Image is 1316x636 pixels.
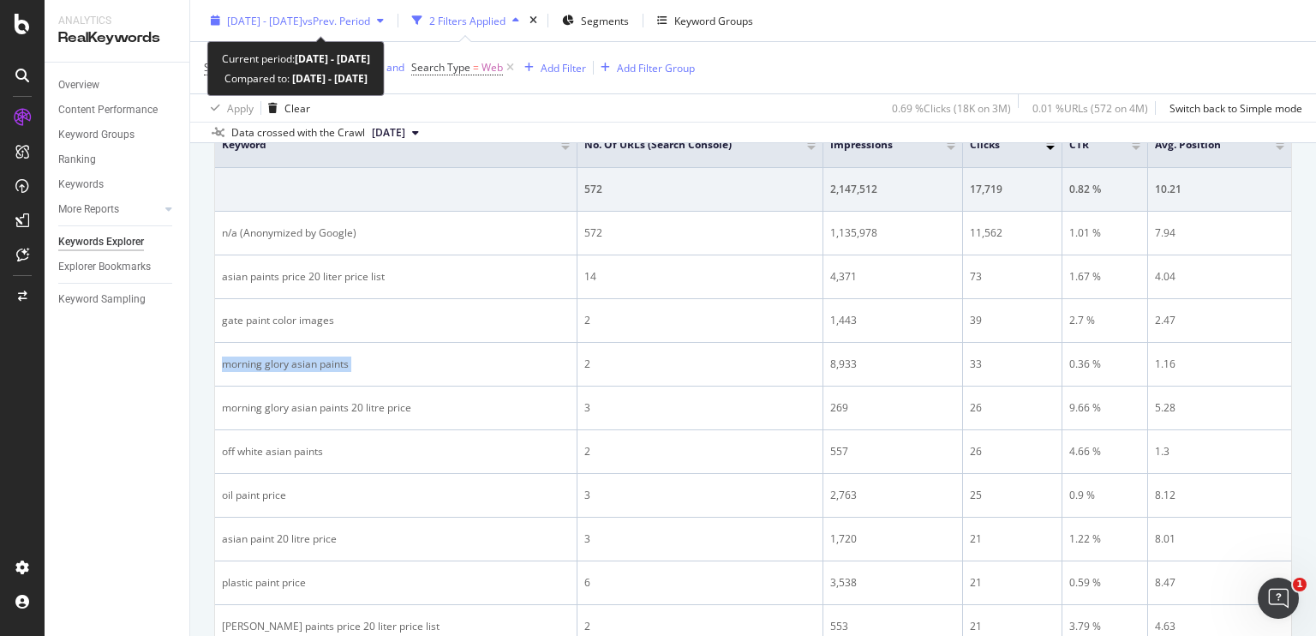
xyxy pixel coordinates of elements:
[970,137,1020,153] span: Clicks
[295,51,370,66] b: [DATE] - [DATE]
[284,100,310,115] div: Clear
[584,575,816,591] div: 6
[970,531,1054,547] div: 21
[58,201,160,219] a: More Reports
[617,60,695,75] div: Add Filter Group
[892,100,1011,115] div: 0.69 % Clicks ( 18K on 3M )
[1155,225,1284,241] div: 7.94
[1155,357,1284,372] div: 1.16
[1155,269,1284,285] div: 4.04
[830,400,955,416] div: 269
[830,444,955,459] div: 557
[58,76,177,94] a: Overview
[58,101,158,119] div: Content Performance
[1155,444,1284,459] div: 1.3
[650,7,760,34] button: Keyword Groups
[386,59,404,75] button: and
[1293,578,1307,591] span: 1
[970,182,1054,197] div: 17,719
[222,531,570,547] div: asian paint 20 litre price
[970,575,1054,591] div: 21
[222,313,570,328] div: gate paint color images
[1069,444,1140,459] div: 4.66 %
[58,233,177,251] a: Keywords Explorer
[1069,313,1140,328] div: 2.7 %
[204,94,254,122] button: Apply
[584,182,816,197] div: 572
[1155,137,1250,153] span: Avg. Position
[222,137,535,153] span: Keyword
[584,619,816,634] div: 2
[261,94,310,122] button: Clear
[58,76,99,94] div: Overview
[204,7,391,34] button: [DATE] - [DATE]vsPrev. Period
[584,488,816,503] div: 3
[970,313,1054,328] div: 39
[970,488,1054,503] div: 25
[830,269,955,285] div: 4,371
[1069,400,1140,416] div: 9.66 %
[541,60,586,75] div: Add Filter
[1163,94,1302,122] button: Switch back to Simple mode
[58,101,177,119] a: Content Performance
[290,71,368,86] b: [DATE] - [DATE]
[482,56,503,80] span: Web
[224,69,368,88] div: Compared to:
[1069,225,1140,241] div: 1.01 %
[204,60,248,75] span: Sitemaps
[970,225,1054,241] div: 11,562
[58,126,135,144] div: Keyword Groups
[1069,269,1140,285] div: 1.67 %
[1155,531,1284,547] div: 8.01
[970,357,1054,372] div: 33
[58,28,176,48] div: RealKeywords
[1258,578,1299,619] iframe: Intercom live chat
[1155,619,1284,634] div: 4.63
[1169,100,1302,115] div: Switch back to Simple mode
[581,13,629,27] span: Segments
[231,125,365,141] div: Data crossed with the Crawl
[58,126,177,144] a: Keyword Groups
[222,357,570,372] div: morning glory asian paints
[222,575,570,591] div: plastic paint price
[517,57,586,78] button: Add Filter
[58,14,176,28] div: Analytics
[58,151,96,169] div: Ranking
[222,49,370,69] div: Current period:
[1069,619,1140,634] div: 3.79 %
[1069,137,1106,153] span: CTR
[58,291,177,309] a: Keyword Sampling
[1032,100,1148,115] div: 0.01 % URLs ( 572 on 4M )
[830,225,955,241] div: 1,135,978
[405,7,526,34] button: 2 Filters Applied
[58,176,177,194] a: Keywords
[222,444,570,459] div: off white asian paints
[58,291,146,309] div: Keyword Sampling
[1069,182,1140,197] div: 0.82 %
[1069,575,1140,591] div: 0.59 %
[372,125,405,141] span: 2025 Aug. 4th
[227,13,302,27] span: [DATE] - [DATE]
[222,488,570,503] div: oil paint price
[830,488,955,503] div: 2,763
[970,269,1054,285] div: 73
[365,123,426,143] button: [DATE]
[58,176,104,194] div: Keywords
[1155,488,1284,503] div: 8.12
[555,7,636,34] button: Segments
[411,60,470,75] span: Search Type
[1155,182,1284,197] div: 10.21
[1069,488,1140,503] div: 0.9 %
[302,13,370,27] span: vs Prev. Period
[1155,400,1284,416] div: 5.28
[970,444,1054,459] div: 26
[830,531,955,547] div: 1,720
[58,151,177,169] a: Ranking
[58,201,119,219] div: More Reports
[222,619,570,634] div: [PERSON_NAME] paints price 20 liter price list
[830,137,921,153] span: Impressions
[1155,313,1284,328] div: 2.47
[227,100,254,115] div: Apply
[584,225,816,241] div: 572
[526,12,541,29] div: times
